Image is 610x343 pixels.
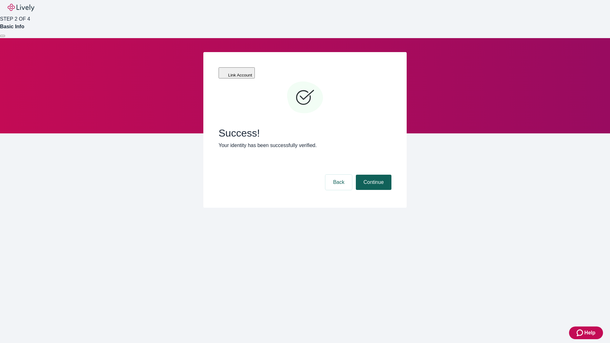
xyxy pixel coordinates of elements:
button: Zendesk support iconHelp [569,326,603,339]
button: Continue [356,175,391,190]
p: Your identity has been successfully verified. [219,142,391,149]
button: Link Account [219,67,255,78]
svg: Checkmark icon [286,79,324,117]
img: Lively [8,4,34,11]
span: Help [584,329,595,337]
svg: Zendesk support icon [577,329,584,337]
button: Back [325,175,352,190]
span: Success! [219,127,391,139]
